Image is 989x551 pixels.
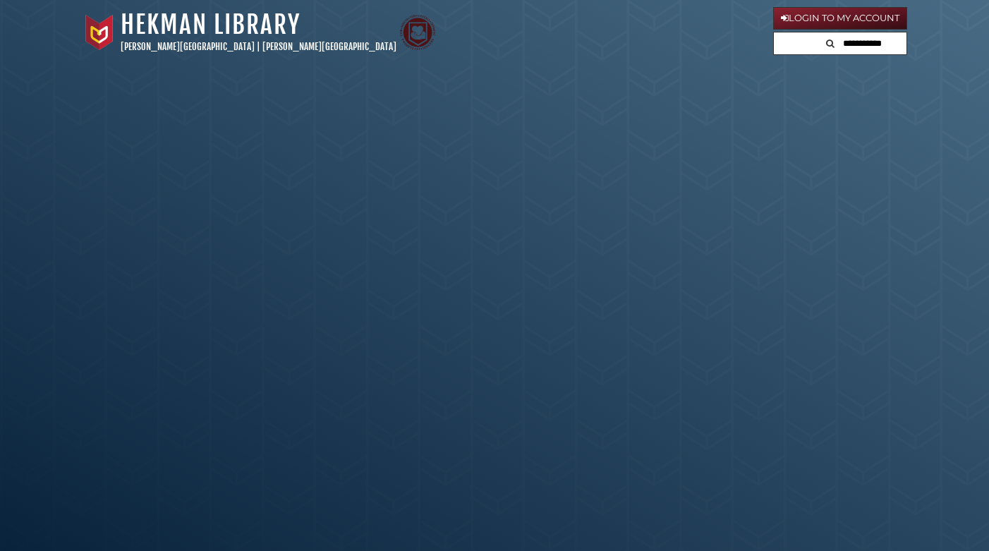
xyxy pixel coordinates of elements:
a: [PERSON_NAME][GEOGRAPHIC_DATA] [121,41,255,52]
a: Login to My Account [773,7,907,30]
a: [PERSON_NAME][GEOGRAPHIC_DATA] [262,41,396,52]
i: Search [826,39,835,48]
img: Calvin University [82,15,117,50]
a: Hekman Library [121,9,301,40]
span: | [257,41,260,52]
img: Calvin Theological Seminary [400,15,435,50]
button: Search [822,32,839,52]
